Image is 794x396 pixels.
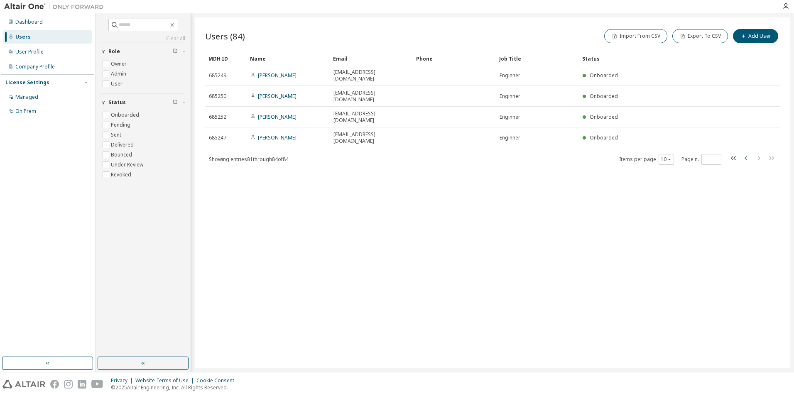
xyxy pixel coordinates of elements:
label: Bounced [111,150,134,160]
span: Onboarded [590,93,618,100]
span: Users (84) [205,30,245,42]
span: Enginner [500,134,520,141]
a: [PERSON_NAME] [258,113,297,120]
span: Onboarded [590,134,618,141]
div: Email [333,52,409,65]
img: instagram.svg [64,380,73,389]
span: [EMAIL_ADDRESS][DOMAIN_NAME] [333,90,409,103]
button: Role [101,42,185,61]
img: facebook.svg [50,380,59,389]
button: Add User [733,29,778,43]
span: Enginner [500,114,520,120]
div: License Settings [5,79,49,86]
label: Delivered [111,140,135,150]
span: 685250 [209,93,226,100]
div: Cookie Consent [196,377,239,384]
img: altair_logo.svg [2,380,45,389]
span: Onboarded [590,113,618,120]
a: [PERSON_NAME] [258,72,297,79]
img: youtube.svg [91,380,103,389]
label: Under Review [111,160,145,170]
span: Enginner [500,93,520,100]
span: [EMAIL_ADDRESS][DOMAIN_NAME] [333,131,409,144]
span: Clear filter [173,99,178,106]
span: Enginner [500,72,520,79]
span: [EMAIL_ADDRESS][DOMAIN_NAME] [333,110,409,124]
div: MDH ID [208,52,243,65]
a: Clear all [101,35,185,42]
label: Onboarded [111,110,141,120]
button: Status [101,93,185,112]
button: 10 [661,156,672,163]
label: Admin [111,69,128,79]
span: Clear filter [173,48,178,55]
div: Job Title [499,52,576,65]
div: Managed [15,94,38,100]
div: Users [15,34,31,40]
div: Website Terms of Use [135,377,196,384]
span: 685249 [209,72,226,79]
span: Items per page [619,154,674,165]
img: linkedin.svg [78,380,86,389]
span: Role [108,48,120,55]
span: Onboarded [590,72,618,79]
div: Name [250,52,326,65]
label: Revoked [111,170,133,180]
button: Export To CSV [672,29,728,43]
label: Pending [111,120,132,130]
div: Privacy [111,377,135,384]
span: Showing entries 81 through 84 of 84 [209,156,289,163]
div: Company Profile [15,64,55,70]
div: Phone [416,52,493,65]
a: [PERSON_NAME] [258,93,297,100]
span: Status [108,99,126,106]
div: On Prem [15,108,36,115]
span: [EMAIL_ADDRESS][DOMAIN_NAME] [333,69,409,82]
div: User Profile [15,49,44,55]
button: Import From CSV [604,29,667,43]
label: Owner [111,59,128,69]
p: © 2025 Altair Engineering, Inc. All Rights Reserved. [111,384,239,391]
div: Dashboard [15,19,43,25]
a: [PERSON_NAME] [258,134,297,141]
label: User [111,79,124,89]
span: 685247 [209,134,226,141]
label: Sent [111,130,123,140]
span: 685252 [209,114,226,120]
img: Altair One [4,2,108,11]
div: Status [582,52,737,65]
span: Page n. [681,154,721,165]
